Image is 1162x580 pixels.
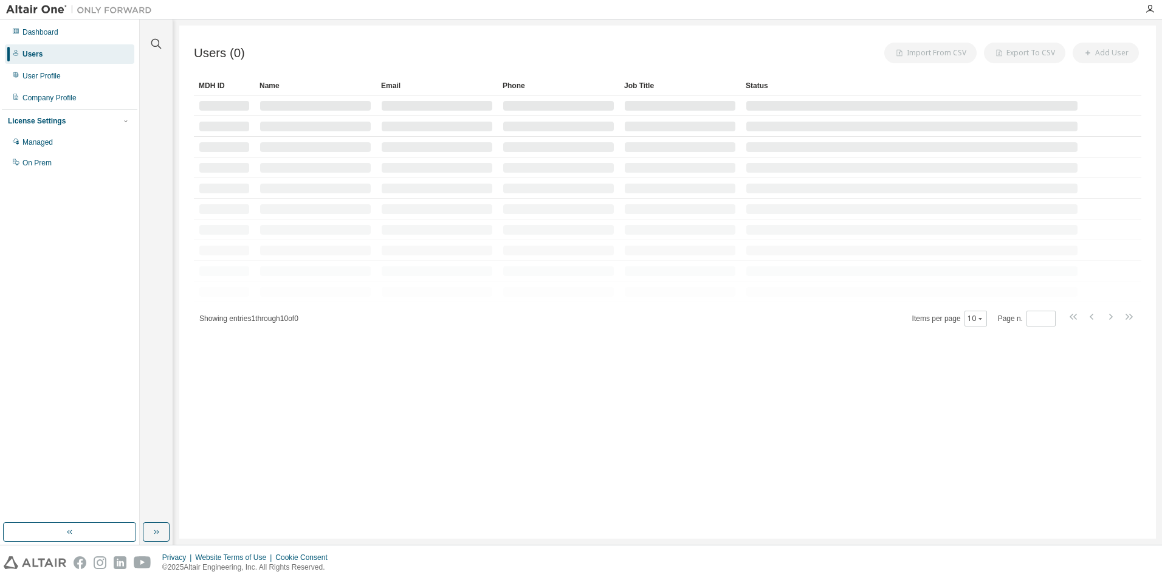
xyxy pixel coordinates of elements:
div: Company Profile [22,93,77,103]
img: altair_logo.svg [4,556,66,569]
div: Website Terms of Use [195,553,275,562]
button: Add User [1073,43,1139,63]
span: Users (0) [194,46,245,60]
div: License Settings [8,116,66,126]
div: Privacy [162,553,195,562]
img: facebook.svg [74,556,86,569]
button: Import From CSV [884,43,977,63]
img: instagram.svg [94,556,106,569]
span: Page n. [998,311,1056,326]
p: © 2025 Altair Engineering, Inc. All Rights Reserved. [162,562,335,573]
button: Export To CSV [984,43,1065,63]
div: Job Title [624,76,736,95]
div: Users [22,49,43,59]
div: User Profile [22,71,61,81]
div: Cookie Consent [275,553,334,562]
span: Items per page [912,311,987,326]
button: 10 [968,314,984,323]
img: linkedin.svg [114,556,126,569]
img: Altair One [6,4,158,16]
div: Phone [503,76,614,95]
span: Showing entries 1 through 10 of 0 [199,314,298,323]
div: Dashboard [22,27,58,37]
div: Managed [22,137,53,147]
div: Status [746,76,1078,95]
div: Email [381,76,493,95]
div: On Prem [22,158,52,168]
div: Name [260,76,371,95]
div: MDH ID [199,76,250,95]
img: youtube.svg [134,556,151,569]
